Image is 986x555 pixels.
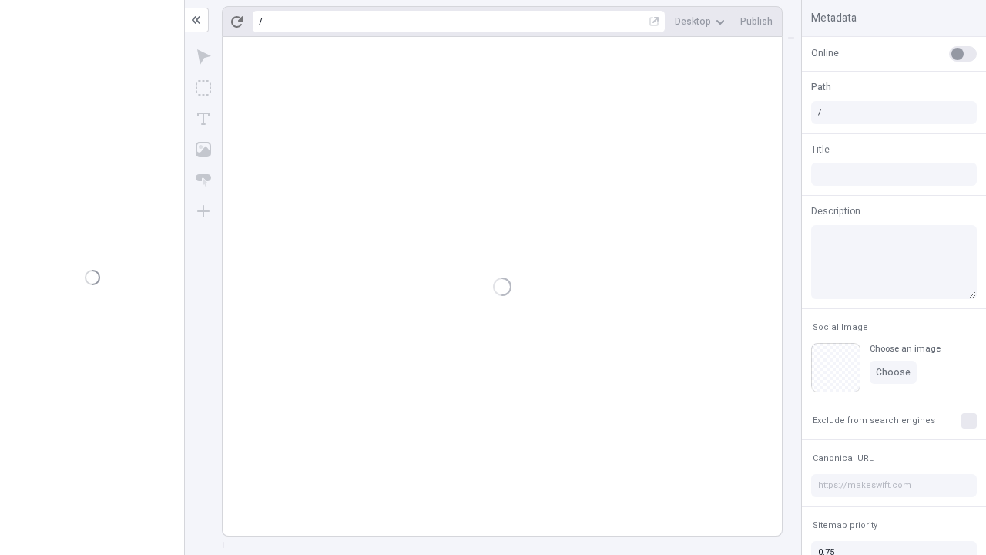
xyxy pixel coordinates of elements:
[813,415,935,426] span: Exclude from search engines
[734,10,779,33] button: Publish
[870,343,941,355] div: Choose an image
[189,74,217,102] button: Box
[811,46,839,60] span: Online
[675,15,711,28] span: Desktop
[810,412,938,430] button: Exclude from search engines
[810,318,871,337] button: Social Image
[876,366,911,378] span: Choose
[740,15,773,28] span: Publish
[669,10,731,33] button: Desktop
[811,204,860,218] span: Description
[811,143,830,156] span: Title
[259,15,263,28] div: /
[811,80,831,94] span: Path
[810,516,880,535] button: Sitemap priority
[870,361,917,384] button: Choose
[189,136,217,163] button: Image
[813,520,877,531] span: Sitemap priority
[189,105,217,133] button: Text
[813,452,874,464] span: Canonical URL
[811,474,977,497] input: https://makeswift.com
[189,166,217,194] button: Button
[810,449,877,468] button: Canonical URL
[813,321,868,333] span: Social Image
